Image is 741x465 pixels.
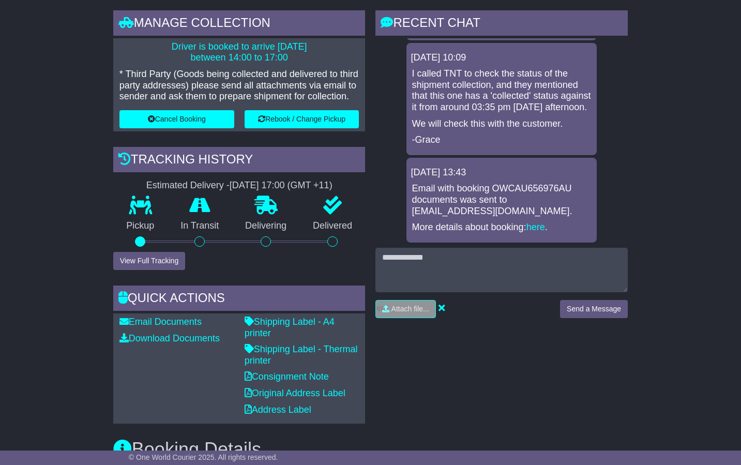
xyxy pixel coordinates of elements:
p: In Transit [168,220,232,232]
a: Original Address Label [245,388,345,398]
a: Address Label [245,404,311,415]
p: Driver is booked to arrive [DATE] between 14:00 to 17:00 [119,41,359,64]
a: Shipping Label - A4 printer [245,317,335,338]
div: [DATE] 13:43 [411,167,593,178]
button: Send a Message [560,300,628,318]
div: [DATE] 10:09 [411,52,593,64]
button: Cancel Booking [119,110,234,128]
button: View Full Tracking [113,252,185,270]
span: © One World Courier 2025. All rights reserved. [129,453,278,461]
p: Email with booking OWCAU656976AU documents was sent to [EMAIL_ADDRESS][DOMAIN_NAME]. [412,183,592,217]
div: Estimated Delivery - [113,180,366,191]
p: More details about booking: . [412,222,592,233]
div: Manage collection [113,10,366,38]
div: [DATE] 17:00 (GMT +11) [230,180,332,191]
p: We will check this with the customer. [412,118,592,130]
button: Rebook / Change Pickup [245,110,359,128]
a: Consignment Note [245,371,329,382]
div: Tracking history [113,147,366,175]
p: I called TNT to check the status of the shipment collection, and they mentioned that this one has... [412,68,592,113]
p: Delivering [232,220,300,232]
a: Email Documents [119,317,202,327]
p: Pickup [113,220,168,232]
p: Delivered [300,220,366,232]
a: Download Documents [119,333,220,343]
div: RECENT CHAT [375,10,628,38]
a: here [526,222,545,232]
a: Shipping Label - Thermal printer [245,344,358,366]
p: * Third Party (Goods being collected and delivered to third party addresses) please send all atta... [119,69,359,102]
p: -Grace [412,134,592,146]
div: Quick Actions [113,286,366,313]
h3: Booking Details [113,439,628,460]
